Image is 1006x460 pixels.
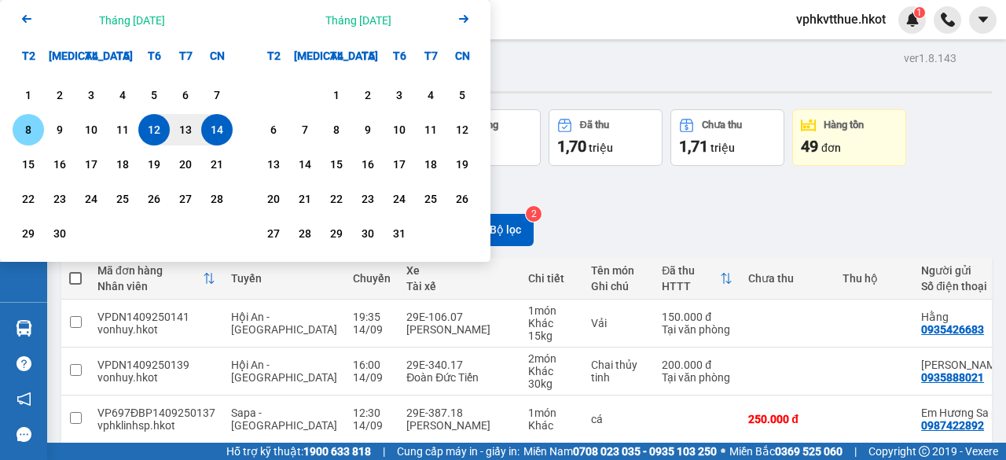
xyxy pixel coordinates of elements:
[289,149,321,180] div: Choose Thứ Ba, tháng 10 14 2025. It's available.
[174,86,196,105] div: 6
[921,371,984,384] div: 0935888021
[206,190,228,208] div: 28
[97,311,215,323] div: VPDN1409250141
[528,352,575,365] div: 2 món
[591,280,646,293] div: Ghi chú
[107,40,138,72] div: T5
[353,407,391,419] div: 12:30
[17,155,39,174] div: 15
[49,155,71,174] div: 16
[801,137,818,156] span: 49
[17,86,39,105] div: 1
[914,7,925,18] sup: 1
[294,224,316,243] div: 28
[446,149,478,180] div: Choose Chủ Nhật, tháng 10 19 2025. It's available.
[75,149,107,180] div: Choose Thứ Tư, tháng 09 17 2025. It's available.
[49,120,71,139] div: 9
[662,311,732,323] div: 150.000 đ
[406,280,512,293] div: Tài xế
[905,13,920,27] img: icon-new-feature
[321,218,352,249] div: Choose Thứ Tư, tháng 10 29 2025. It's available.
[258,114,289,145] div: Choose Thứ Hai, tháng 10 6 2025. It's available.
[357,120,379,139] div: 9
[415,79,446,111] div: Choose Thứ Bảy, tháng 10 4 2025. It's available.
[353,359,391,371] div: 16:00
[112,155,134,174] div: 18
[201,79,233,111] div: Choose Chủ Nhật, tháng 09 7 2025. It's available.
[201,40,233,72] div: CN
[792,109,906,166] button: Hàng tồn49đơn
[662,359,732,371] div: 200.000 đ
[591,413,646,425] div: cá
[97,371,215,384] div: vonhuy.hkot
[201,149,233,180] div: Choose Chủ Nhật, tháng 09 21 2025. It's available.
[170,183,201,215] div: Choose Thứ Bảy, tháng 09 27 2025. It's available.
[17,427,31,442] span: message
[143,120,165,139] div: 12
[97,323,215,336] div: vonhuy.hkot
[80,120,102,139] div: 10
[107,79,138,111] div: Choose Thứ Năm, tháng 09 4 2025. It's available.
[138,183,170,215] div: Choose Thứ Sáu, tháng 09 26 2025. It's available.
[919,446,930,457] span: copyright
[321,183,352,215] div: Choose Thứ Tư, tháng 10 22 2025. It's available.
[289,218,321,249] div: Choose Thứ Ba, tháng 10 28 2025. It's available.
[44,218,75,249] div: Choose Thứ Ba, tháng 09 30 2025. It's available.
[13,40,44,72] div: T2
[231,272,337,285] div: Tuyến
[446,183,478,215] div: Choose Chủ Nhật, tháng 10 26 2025. It's available.
[528,272,575,285] div: Chi tiết
[384,149,415,180] div: Choose Thứ Sáu, tháng 10 17 2025. It's available.
[80,155,102,174] div: 17
[446,40,478,72] div: CN
[528,365,575,377] div: Khác
[662,371,732,384] div: Tại văn phòng
[775,445,843,458] strong: 0369 525 060
[454,9,473,31] button: Next month.
[112,120,134,139] div: 11
[170,40,201,72] div: T7
[17,9,36,31] button: Previous month.
[75,114,107,145] div: Choose Thứ Tư, tháng 09 10 2025. It's available.
[357,224,379,243] div: 30
[528,317,575,329] div: Khác
[258,218,289,249] div: Choose Thứ Hai, tháng 10 27 2025. It's available.
[13,79,44,111] div: Choose Thứ Hai, tháng 09 1 2025. It's available.
[976,13,990,27] span: caret-down
[226,443,371,460] span: Hỗ trợ kỹ thuật:
[325,120,347,139] div: 8
[383,443,385,460] span: |
[352,40,384,72] div: T5
[97,419,215,432] div: vphklinhsp.hkot
[16,320,32,337] img: warehouse-icon
[591,359,646,384] div: Chai thủy tinh
[294,155,316,174] div: 14
[420,120,442,139] div: 11
[263,224,285,243] div: 27
[528,377,575,390] div: 30 kg
[451,86,473,105] div: 5
[748,413,827,425] div: 250.000 đ
[528,407,575,419] div: 1 món
[321,40,352,72] div: T4
[784,9,898,29] span: vphkvtthue.hkot
[321,79,352,111] div: Choose Thứ Tư, tháng 10 1 2025. It's available.
[112,190,134,208] div: 25
[97,407,215,419] div: VP697ĐBP1409250137
[17,356,31,371] span: question-circle
[201,114,233,145] div: Selected end date. Chủ Nhật, tháng 09 14 2025. It's available.
[99,13,165,28] div: Tháng [DATE]
[591,264,646,277] div: Tên món
[97,264,203,277] div: Mã đơn hàng
[80,190,102,208] div: 24
[662,280,720,293] div: HTTT
[13,114,44,145] div: Choose Thứ Hai, tháng 09 8 2025. It's available.
[107,183,138,215] div: Choose Thứ Năm, tháng 09 25 2025. It's available.
[325,190,347,208] div: 22
[174,190,196,208] div: 27
[49,190,71,208] div: 23
[710,142,735,154] span: triệu
[573,445,717,458] strong: 0708 023 035 - 0935 103 250
[303,445,371,458] strong: 1900 633 818
[206,120,228,139] div: 14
